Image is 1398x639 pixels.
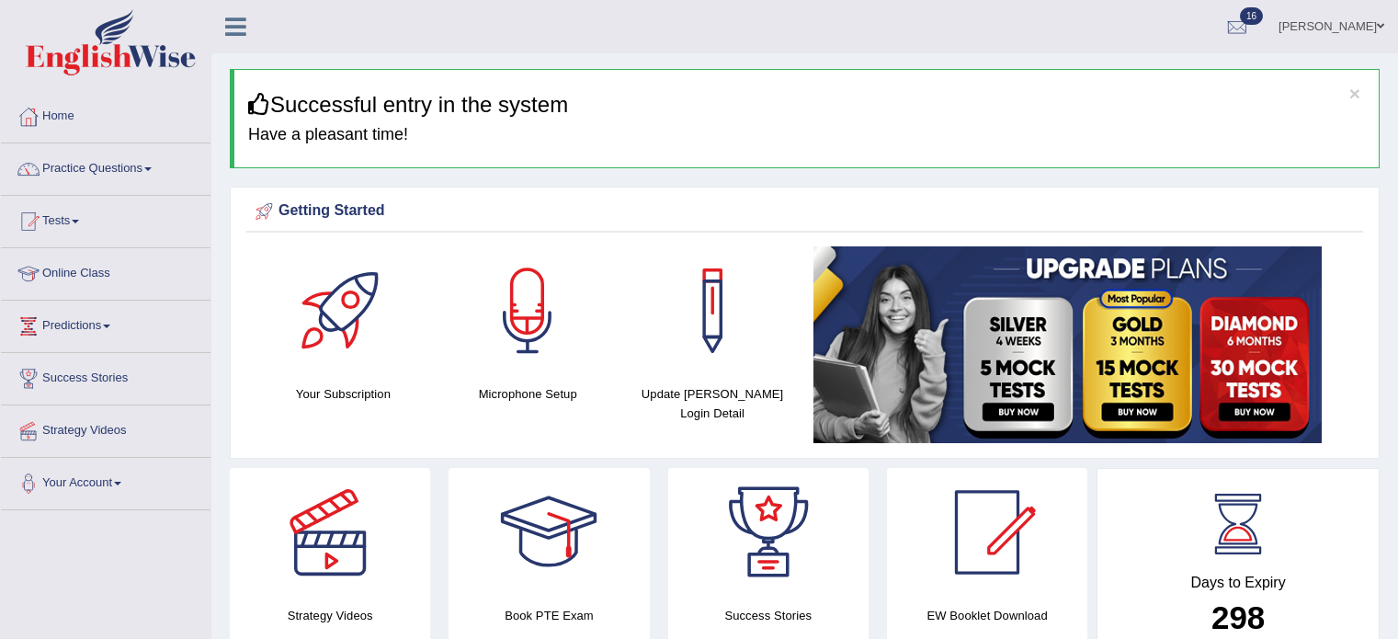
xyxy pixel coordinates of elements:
[813,246,1322,443] img: small5.jpg
[251,198,1358,225] div: Getting Started
[1,143,210,189] a: Practice Questions
[1,248,210,294] a: Online Class
[887,606,1087,625] h4: EW Booklet Download
[1240,7,1263,25] span: 16
[630,384,796,423] h4: Update [PERSON_NAME] Login Detail
[668,606,869,625] h4: Success Stories
[1349,84,1360,103] button: ×
[248,126,1365,144] h4: Have a pleasant time!
[230,606,430,625] h4: Strategy Videos
[1,353,210,399] a: Success Stories
[1,196,210,242] a: Tests
[1,301,210,347] a: Predictions
[445,384,611,404] h4: Microphone Setup
[1,91,210,137] a: Home
[1118,575,1358,591] h4: Days to Expiry
[1,458,210,504] a: Your Account
[260,384,426,404] h4: Your Subscription
[1211,599,1265,635] b: 298
[449,606,649,625] h4: Book PTE Exam
[248,93,1365,117] h3: Successful entry in the system
[1,405,210,451] a: Strategy Videos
